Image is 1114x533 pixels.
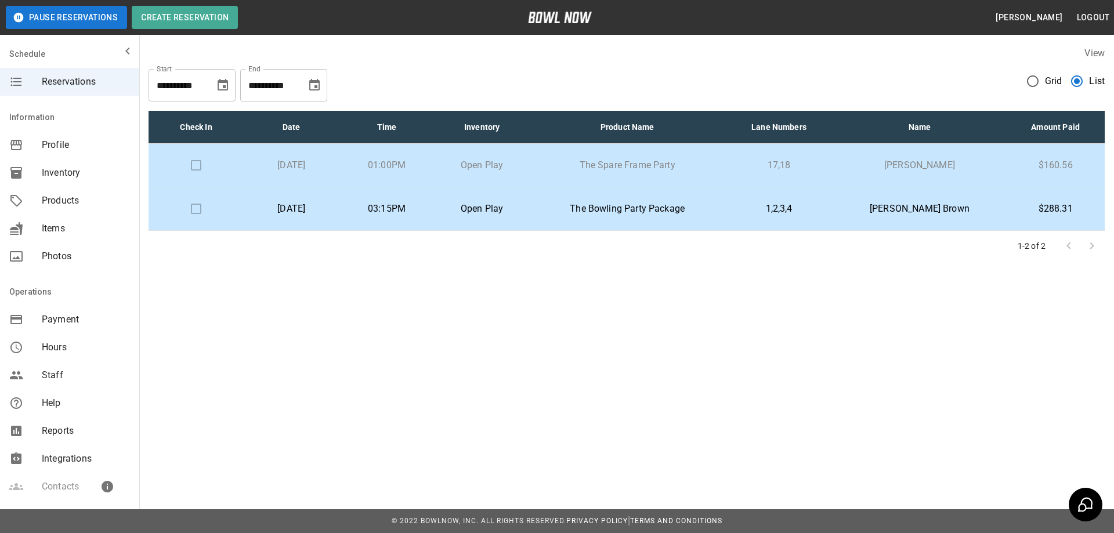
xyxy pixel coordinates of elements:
p: $288.31 [1015,202,1095,216]
p: 1,2,3,4 [735,202,824,216]
span: © 2022 BowlNow, Inc. All Rights Reserved. [392,517,566,525]
p: [DATE] [253,202,330,216]
a: Terms and Conditions [630,517,722,525]
p: Open Play [444,158,520,172]
button: Create Reservation [132,6,238,29]
button: Logout [1072,7,1114,28]
th: Name [833,111,1007,144]
span: Items [42,222,130,235]
button: Pause Reservations [6,6,127,29]
p: 17,18 [735,158,824,172]
th: Time [339,111,434,144]
th: Date [244,111,339,144]
span: Photos [42,249,130,263]
span: Hours [42,340,130,354]
p: $160.56 [1015,158,1095,172]
span: List [1089,74,1105,88]
span: Help [42,396,130,410]
span: Payment [42,313,130,327]
p: 03:15PM [348,202,425,216]
p: 1-2 of 2 [1018,240,1046,252]
p: Open Play [444,202,520,216]
th: Amount Paid [1006,111,1105,144]
button: Choose date, selected date is Sep 30, 2025 [303,74,326,97]
p: 01:00PM [348,158,425,172]
p: [DATE] [253,158,330,172]
th: Lane Numbers [725,111,833,144]
img: logo [528,12,592,23]
span: Reports [42,424,130,438]
th: Inventory [435,111,530,144]
th: Product Name [530,111,725,144]
p: [PERSON_NAME] Brown [842,202,997,216]
button: [PERSON_NAME] [991,7,1067,28]
span: Products [42,194,130,208]
span: Staff [42,368,130,382]
a: Privacy Policy [566,517,628,525]
span: Profile [42,138,130,152]
span: Reservations [42,75,130,89]
span: Grid [1045,74,1062,88]
p: The Bowling Party Package [539,202,716,216]
p: The Spare Frame Party [539,158,716,172]
span: Inventory [42,166,130,180]
th: Check In [149,111,244,144]
button: Choose date, selected date is Aug 30, 2025 [211,74,234,97]
p: [PERSON_NAME] [842,158,997,172]
span: Integrations [42,452,130,466]
label: View [1084,48,1105,59]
